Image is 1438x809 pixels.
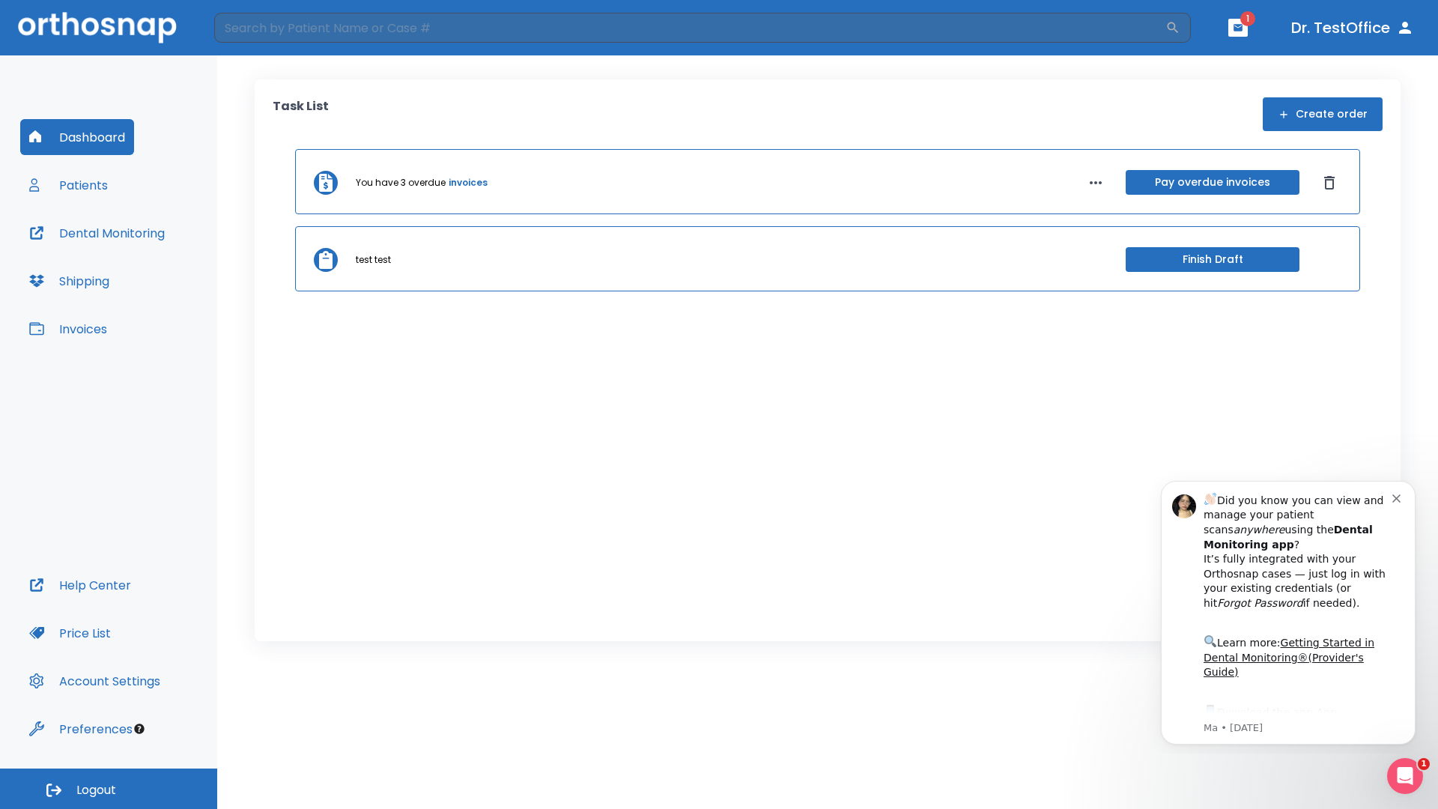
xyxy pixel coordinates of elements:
[20,215,174,251] button: Dental Monitoring
[76,782,116,799] span: Logout
[1387,758,1423,794] iframe: Intercom live chat
[273,97,329,131] p: Task List
[65,235,254,312] div: Download the app: | ​ Let us know if you need help getting started!
[20,663,169,699] button: Account Settings
[20,263,118,299] button: Shipping
[1138,467,1438,754] iframe: Intercom notifications message
[1418,758,1430,770] span: 1
[133,722,146,736] div: Tooltip anchor
[1126,247,1299,272] button: Finish Draft
[356,176,446,190] p: You have 3 overdue
[1317,171,1341,195] button: Dismiss
[20,119,134,155] button: Dashboard
[65,239,198,266] a: App Store
[1240,11,1255,26] span: 1
[1126,170,1299,195] button: Pay overdue invoices
[18,12,177,43] img: Orthosnap
[20,311,116,347] button: Invoices
[65,254,254,267] p: Message from Ma, sent 8w ago
[254,23,266,35] button: Dismiss notification
[1263,97,1383,131] button: Create order
[1285,14,1420,41] button: Dr. TestOffice
[214,13,1165,43] input: Search by Patient Name or Case #
[20,167,117,203] button: Patients
[20,711,142,747] button: Preferences
[449,176,488,190] a: invoices
[356,253,391,267] p: test test
[20,567,140,603] button: Help Center
[20,615,120,651] button: Price List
